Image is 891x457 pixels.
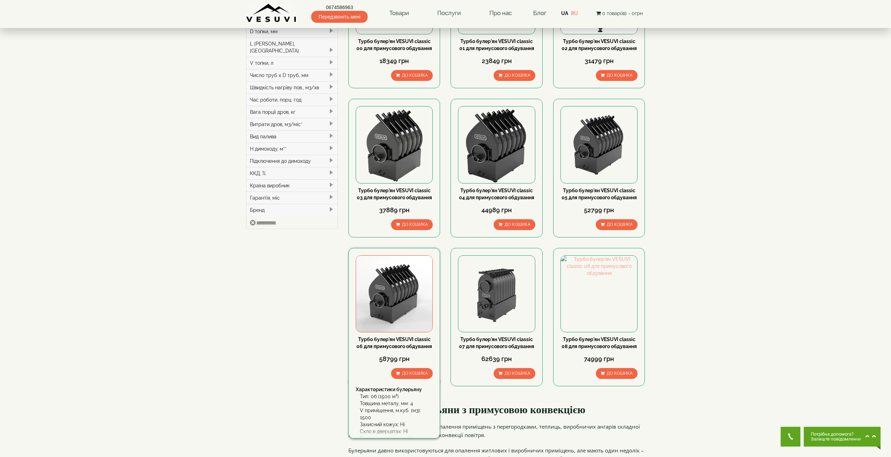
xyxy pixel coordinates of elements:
[391,368,433,379] button: До кошика
[561,206,638,215] div: 52799 грн
[246,81,338,94] div: Швидкість нагріву пов., м3/хв
[356,206,433,215] div: 37889 грн
[458,56,535,65] div: 23849 грн
[596,70,638,81] button: До кошика
[504,371,530,376] span: До кошика
[594,9,645,17] button: 0 товар(ів) - 0грн
[811,432,862,437] span: Потрібна допомога?
[356,337,432,349] a: Турбо булер'ян VESUVI classic 06 для примусового обдування
[533,9,547,16] a: Блог
[607,222,633,227] span: До кошика
[458,256,535,332] img: Турбо булер'ян VESUVI classic 07 для примусового обдування
[360,421,433,428] div: Захисний кожух: Ні
[504,73,530,78] span: До кошика
[504,222,530,227] span: До кошика
[246,143,338,155] div: H димоходу, м**
[607,73,633,78] span: До кошика
[357,188,432,200] a: Турбо булер'ян VESUVI classic 03 для примусового обдування
[494,70,535,81] button: До кошика
[561,56,638,65] div: 31479 грн
[246,69,338,81] div: Число труб x D труб, мм
[246,37,338,57] div: L [PERSON_NAME], [GEOGRAPHIC_DATA]
[348,404,645,415] h2: Булерьяни з примусовою конвекцією
[246,130,338,143] div: Вид палива
[494,219,535,230] button: До кошика
[482,5,519,21] a: Про нас
[360,400,433,407] div: Товщина металу, мм: 4
[246,118,338,130] div: Витрати дров, м3/міс*
[562,39,637,51] a: Турбо булер'ян VESUVI classic 02 для примусового обдування
[561,256,637,332] img: Турбо булер'ян VESUVI classic 08 для примусового обдування
[402,73,428,78] span: До кошика
[246,106,338,118] div: Вага порції дров, кг
[562,337,637,349] a: Турбо булер'ян VESUVI classic 08 для примусового обдування
[246,4,297,23] img: Завод VESUVI
[246,204,338,216] div: Бренд
[561,11,568,16] a: UA
[382,5,416,21] a: Товари
[391,219,433,230] button: До кошика
[781,427,800,446] button: Get Call button
[360,407,433,421] div: V приміщення, м.куб. (м3): 1500
[356,386,433,393] div: Характеристики булерьяну
[356,256,432,332] img: Турбо булер'ян VESUVI classic 06 для примусового обдування
[356,106,432,183] img: Турбо булер'ян VESUVI classic 03 для примусового обдування
[607,371,633,376] span: До кошика
[494,368,535,379] button: До кошика
[246,179,338,192] div: Країна виробник
[561,106,637,183] img: Турбо булер'ян VESUVI classic 05 для примусового обдування
[246,94,338,106] div: Час роботи, порц. год
[596,368,638,379] button: До кошика
[571,11,578,16] a: RU
[356,56,433,65] div: 18349 грн
[459,337,534,349] a: Турбо булер'ян VESUVI classic 07 для примусового обдування
[356,354,433,363] div: 58799 грн
[458,106,535,183] img: Турбо булер'ян VESUVI classic 04 для примусового обдування
[311,4,368,11] a: 0674586963
[356,39,432,51] a: Турбо булер'ян VESUVI classic 00 для примусового обдування
[602,11,643,16] span: 0 товар(ів) - 0грн
[246,192,338,204] div: Гарантія, міс
[348,422,645,439] p: Це оптимальне рішення проблем опалення приміщень з перегородками, теплиць, виробничих ангарів скл...
[246,167,338,179] div: ККД, %
[811,437,862,442] span: Залиште повідомлення
[246,155,338,167] div: Підключення до димоходу
[561,354,638,363] div: 74999 грн
[402,371,428,376] span: До кошика
[562,188,637,200] a: Турбо булер'ян VESUVI classic 05 для примусового обдування
[459,188,534,200] a: Турбо булер'ян VESUVI classic 04 для примусового обдування
[246,57,338,69] div: V топки, л
[246,25,338,37] div: D топки, мм
[402,222,428,227] span: До кошика
[430,5,468,21] a: Послуги
[391,70,433,81] button: До кошика
[458,206,535,215] div: 44989 грн
[458,354,535,363] div: 62639 грн
[311,11,368,23] span: Передзвоніть мені
[360,393,433,400] div: Тип: 06 (1500 м³)
[596,219,638,230] button: До кошика
[804,427,880,446] button: Chat button
[459,39,534,51] a: Турбо булер'ян VESUVI classic 01 для примусового обдування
